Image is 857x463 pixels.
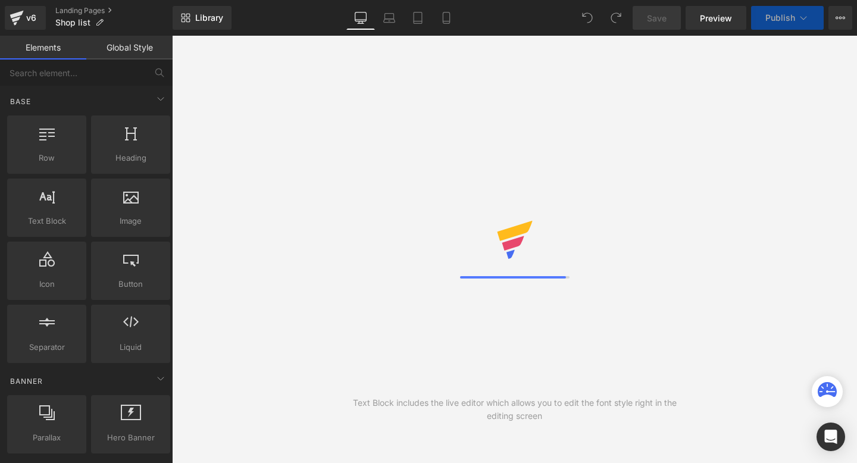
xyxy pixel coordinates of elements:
[432,6,461,30] a: Mobile
[11,431,83,444] span: Parallax
[765,13,795,23] span: Publish
[686,6,746,30] a: Preview
[55,18,90,27] span: Shop list
[86,36,173,60] a: Global Style
[604,6,628,30] button: Redo
[11,152,83,164] span: Row
[575,6,599,30] button: Undo
[346,6,375,30] a: Desktop
[55,6,173,15] a: Landing Pages
[95,152,167,164] span: Heading
[195,12,223,23] span: Library
[647,12,667,24] span: Save
[11,278,83,290] span: Icon
[828,6,852,30] button: More
[11,215,83,227] span: Text Block
[343,396,686,423] div: Text Block includes the live editor which allows you to edit the font style right in the editing ...
[9,96,32,107] span: Base
[700,12,732,24] span: Preview
[95,341,167,353] span: Liquid
[5,6,46,30] a: v6
[404,6,432,30] a: Tablet
[375,6,404,30] a: Laptop
[95,278,167,290] span: Button
[751,6,824,30] button: Publish
[817,423,845,451] div: Open Intercom Messenger
[95,215,167,227] span: Image
[24,10,39,26] div: v6
[173,6,232,30] a: New Library
[95,431,167,444] span: Hero Banner
[11,341,83,353] span: Separator
[9,376,44,387] span: Banner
